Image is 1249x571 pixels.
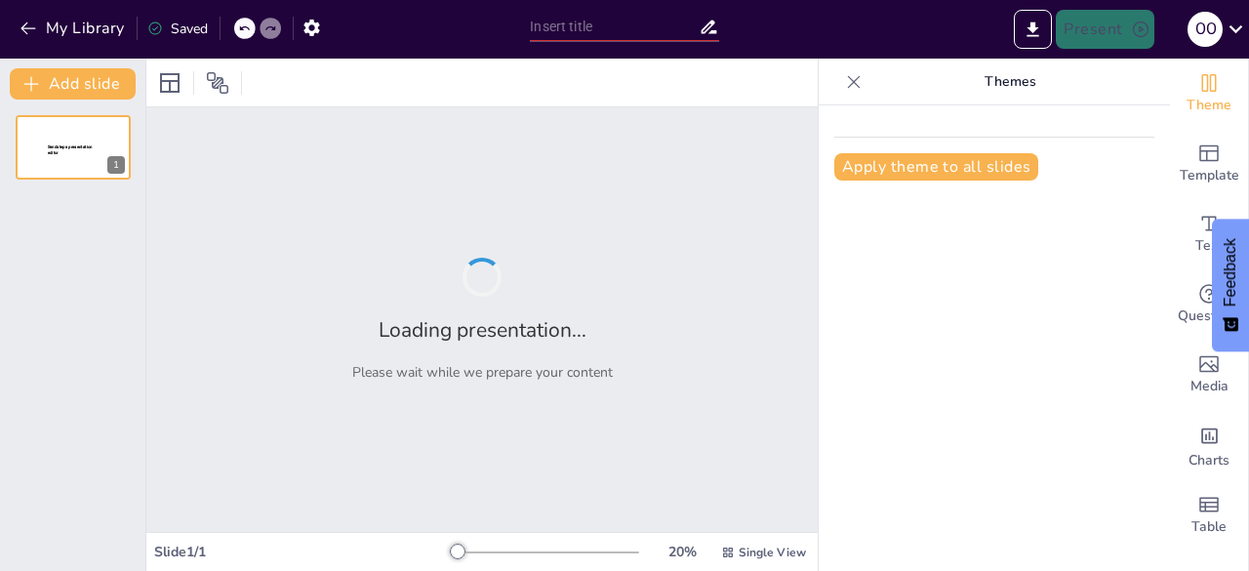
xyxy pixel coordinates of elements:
button: Add slide [10,68,136,100]
div: 20 % [659,543,705,561]
span: Charts [1189,450,1229,471]
button: Present [1056,10,1153,49]
div: Add a table [1170,480,1248,551]
p: Themes [869,59,1150,105]
div: Add images, graphics, shapes or video [1170,340,1248,410]
div: 1 [16,115,131,180]
div: Add text boxes [1170,199,1248,269]
div: O O [1188,12,1223,47]
span: Sendsteps presentation editor [48,144,93,155]
input: Insert title [530,13,698,41]
div: Layout [154,67,185,99]
div: Add ready made slides [1170,129,1248,199]
span: Theme [1187,95,1231,116]
div: 1 [107,156,125,174]
button: Feedback - Show survey [1212,219,1249,351]
button: Export to PowerPoint [1014,10,1052,49]
span: Table [1191,516,1227,538]
span: Single View [739,545,806,560]
span: Media [1190,376,1229,397]
div: Get real-time input from your audience [1170,269,1248,340]
div: Change the overall theme [1170,59,1248,129]
div: Saved [147,20,208,38]
button: Apply theme to all slides [834,153,1038,181]
span: Template [1180,165,1239,186]
div: Slide 1 / 1 [154,543,452,561]
h2: Loading presentation... [379,316,586,344]
span: Questions [1178,306,1241,327]
div: Add charts and graphs [1170,410,1248,480]
button: O O [1188,10,1223,49]
span: Position [206,71,229,95]
span: Text [1195,235,1223,257]
p: Please wait while we prepare your content [352,363,613,382]
span: Feedback [1222,238,1239,306]
button: My Library [15,13,133,44]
